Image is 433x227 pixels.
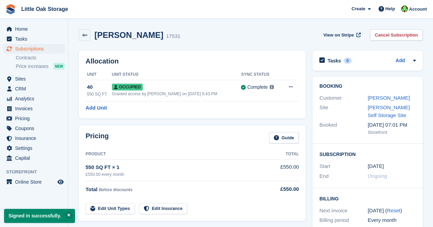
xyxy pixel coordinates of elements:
[3,24,65,34] a: menu
[368,173,387,179] span: Ongoing
[3,143,65,153] a: menu
[15,177,56,187] span: Online Store
[15,104,56,113] span: Invoices
[409,6,427,13] span: Account
[3,114,65,123] a: menu
[319,151,416,157] h2: Subscription
[368,129,416,136] div: Storefront
[401,5,408,12] img: Michael Aujla
[396,57,405,65] a: Add
[266,159,299,181] td: £550.00
[368,95,410,101] a: [PERSON_NAME]
[270,85,274,89] img: icon-info-grey-7440780725fd019a000dd9b08b2336e03edf1995a4989e88bcd33f0948082b44.svg
[18,3,71,15] a: Little Oak Storage
[56,178,65,186] a: Preview store
[3,34,65,44] a: menu
[86,164,266,171] div: 550 SQ FT × 1
[3,74,65,84] a: menu
[321,29,362,41] a: View on Stripe
[112,84,143,90] span: Occupied
[15,94,56,103] span: Analytics
[266,149,299,160] th: Total
[3,177,65,187] a: menu
[86,57,299,65] h2: Allocation
[86,132,109,143] h2: Pricing
[86,203,135,214] a: Edit Unit Types
[368,104,410,118] a: [PERSON_NAME] Self Storage Site
[328,58,341,64] h2: Tasks
[166,32,180,40] div: 17531
[385,5,395,12] span: Help
[15,133,56,143] span: Insurance
[112,69,241,80] th: Unit Status
[344,58,352,64] div: 0
[86,186,98,192] span: Total
[319,216,368,224] div: Billing period
[319,94,368,102] div: Customer
[368,216,416,224] div: Every month
[15,153,56,163] span: Capital
[3,94,65,103] a: menu
[319,195,416,202] h2: Billing
[319,172,368,180] div: End
[323,32,354,39] span: View on Stripe
[3,84,65,94] a: menu
[16,55,65,61] a: Contracts
[319,104,368,119] div: Site
[15,24,56,34] span: Home
[15,84,56,94] span: CRM
[387,208,400,213] a: Reset
[3,153,65,163] a: menu
[94,30,163,40] h2: [PERSON_NAME]
[86,149,266,160] th: Product
[6,169,68,175] span: Storefront
[15,143,56,153] span: Settings
[99,187,132,192] span: Before discounts
[3,104,65,113] a: menu
[319,162,368,170] div: Start
[319,121,368,136] div: Booked
[370,29,423,41] a: Cancel Subscription
[3,124,65,133] a: menu
[4,209,75,223] p: Signed in successfully.
[247,84,268,91] div: Complete
[15,114,56,123] span: Pricing
[16,62,65,70] a: Price increases NEW
[319,84,416,89] h2: Booking
[86,69,112,80] th: Unit
[3,133,65,143] a: menu
[319,207,368,215] div: Next invoice
[53,63,65,70] div: NEW
[368,207,416,215] div: [DATE] ( )
[15,74,56,84] span: Sites
[368,162,384,170] time: 2023-04-28 23:00:00 UTC
[139,203,188,214] a: Edit Insurance
[16,63,49,70] span: Price increases
[269,132,299,143] a: Guide
[87,83,112,91] div: 40
[368,121,416,129] div: [DATE] 07:01 PM
[241,69,281,80] th: Sync Status
[86,104,107,112] a: Add Unit
[15,34,56,44] span: Tasks
[352,5,365,12] span: Create
[5,4,16,14] img: stora-icon-8386f47178a22dfd0bd8f6a31ec36ba5ce8667c1dd55bd0f319d3a0aa187defe.svg
[15,124,56,133] span: Coupons
[3,44,65,54] a: menu
[87,91,112,97] div: 550 SQ FT
[112,91,241,97] div: Granted access by [PERSON_NAME] on [DATE] 6:43 PM
[15,44,56,54] span: Subscriptions
[86,171,266,178] div: £550.00 every month
[266,185,299,193] div: £550.00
